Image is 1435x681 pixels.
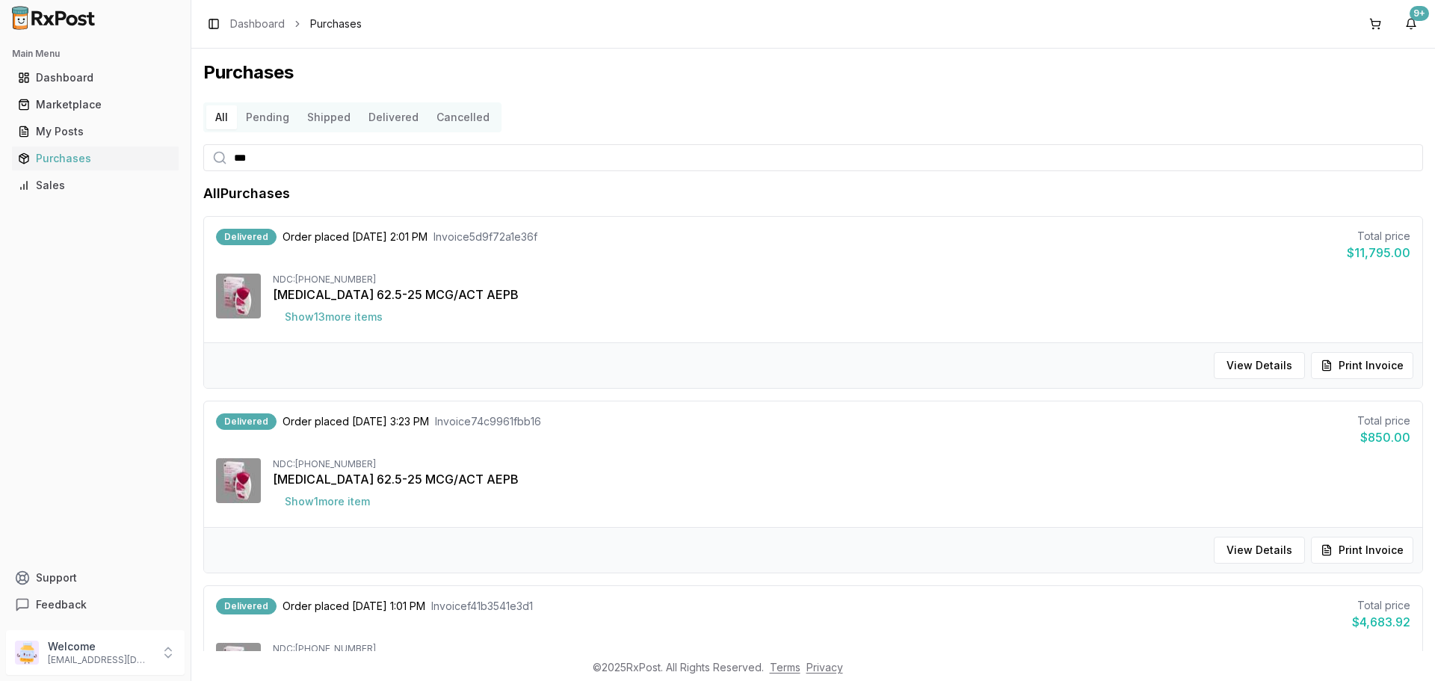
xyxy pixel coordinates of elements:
div: Delivered [216,413,277,430]
button: Show13more items [273,303,395,330]
div: Delivered [216,598,277,614]
a: Sales [12,172,179,199]
div: 9+ [1410,6,1429,21]
div: Sales [18,178,173,193]
div: Dashboard [18,70,173,85]
button: Sales [6,173,185,197]
span: Invoice 5d9f72a1e36f [433,229,537,244]
div: NDC: [PHONE_NUMBER] [273,274,1410,286]
button: Shipped [298,105,359,129]
p: [EMAIL_ADDRESS][DOMAIN_NAME] [48,654,152,666]
h1: Purchases [203,61,1423,84]
button: My Posts [6,120,185,144]
div: Delivered [216,229,277,245]
div: $850.00 [1357,428,1410,446]
button: Delivered [359,105,428,129]
button: 9+ [1399,12,1423,36]
button: Marketplace [6,93,185,117]
img: Anoro Ellipta 62.5-25 MCG/ACT AEPB [216,458,261,503]
span: Order placed [DATE] 3:23 PM [283,414,429,429]
button: Purchases [6,147,185,170]
div: Purchases [18,151,173,166]
h2: Main Menu [12,48,179,60]
div: Total price [1347,229,1410,244]
img: RxPost Logo [6,6,102,30]
button: Cancelled [428,105,499,129]
a: Dashboard [12,64,179,91]
div: Marketplace [18,97,173,112]
div: Total price [1357,413,1410,428]
img: Anoro Ellipta 62.5-25 MCG/ACT AEPB [216,274,261,318]
button: Pending [237,105,298,129]
div: $4,683.92 [1352,613,1410,631]
span: Feedback [36,597,87,612]
button: Feedback [6,591,185,618]
span: Order placed [DATE] 2:01 PM [283,229,428,244]
span: Invoice 74c9961fbb16 [435,414,541,429]
button: Print Invoice [1311,352,1413,379]
span: Purchases [310,16,362,31]
div: Total price [1352,598,1410,613]
h1: All Purchases [203,183,290,204]
span: Order placed [DATE] 1:01 PM [283,599,425,614]
button: View Details [1214,352,1305,379]
div: NDC: [PHONE_NUMBER] [273,458,1410,470]
button: All [206,105,237,129]
span: Invoice f41b3541e3d1 [431,599,533,614]
button: Support [6,564,185,591]
div: $11,795.00 [1347,244,1410,262]
nav: breadcrumb [230,16,362,31]
button: Print Invoice [1311,537,1413,564]
button: Dashboard [6,66,185,90]
div: [MEDICAL_DATA] 62.5-25 MCG/ACT AEPB [273,470,1410,488]
img: User avatar [15,641,39,665]
iframe: Intercom live chat [1384,630,1420,666]
a: Privacy [806,661,843,674]
a: Marketplace [12,91,179,118]
button: Show1more item [273,488,382,515]
div: NDC: [PHONE_NUMBER] [273,643,1410,655]
a: Terms [770,661,800,674]
a: My Posts [12,118,179,145]
a: Dashboard [230,16,285,31]
p: Welcome [48,639,152,654]
a: Purchases [12,145,179,172]
div: [MEDICAL_DATA] 62.5-25 MCG/ACT AEPB [273,286,1410,303]
div: My Posts [18,124,173,139]
button: View Details [1214,537,1305,564]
